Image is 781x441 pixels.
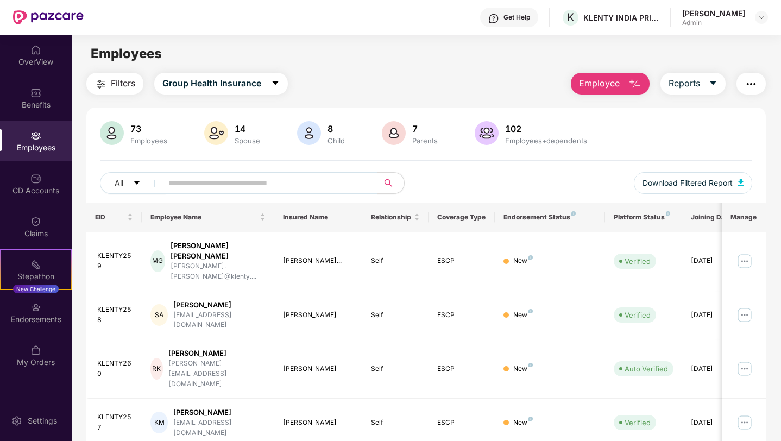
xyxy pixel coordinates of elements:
span: EID [95,213,125,222]
span: search [377,179,399,187]
div: 73 [128,123,169,134]
img: svg+xml;base64,PHN2ZyB4bWxucz0iaHR0cDovL3d3dy53My5vcmcvMjAwMC9zdmciIHhtbG5zOnhsaW5rPSJodHRwOi8vd3... [100,121,124,145]
div: Verified [625,310,651,320]
img: svg+xml;base64,PHN2ZyBpZD0iRW1wbG95ZWVzIiB4bWxucz0iaHR0cDovL3d3dy53My5vcmcvMjAwMC9zdmciIHdpZHRoPS... [30,130,41,141]
span: All [115,177,123,189]
div: ESCP [437,256,486,266]
img: manageButton [736,360,753,377]
div: KLENTY258 [97,305,133,325]
div: KLENTY257 [97,412,133,433]
span: Download Filtered Report [643,177,733,189]
div: [PERSON_NAME] [283,418,354,428]
div: [PERSON_NAME] [173,300,265,310]
div: Self [371,256,420,266]
img: svg+xml;base64,PHN2ZyBpZD0iQ2xhaW0iIHhtbG5zPSJodHRwOi8vd3d3LnczLm9yZy8yMDAwL3N2ZyIgd2lkdGg9IjIwIi... [30,216,41,227]
span: caret-down [709,79,717,89]
span: Reports [669,77,700,90]
img: svg+xml;base64,PHN2ZyB4bWxucz0iaHR0cDovL3d3dy53My5vcmcvMjAwMC9zdmciIHdpZHRoPSI4IiBoZWlnaHQ9IjgiIH... [528,255,533,260]
div: 7 [410,123,440,134]
div: Self [371,364,420,374]
div: KLENTY260 [97,358,133,379]
div: [EMAIL_ADDRESS][DOMAIN_NAME] [173,310,265,331]
span: Relationship [371,213,412,222]
div: Stepathon [1,271,71,282]
div: [PERSON_NAME][EMAIL_ADDRESS][DOMAIN_NAME] [168,358,265,389]
img: svg+xml;base64,PHN2ZyBpZD0iSGVscC0zMngzMiIgeG1sbnM9Imh0dHA6Ly93d3cudzMub3JnLzIwMDAvc3ZnIiB3aWR0aD... [488,13,499,24]
div: MG [150,250,165,272]
div: [DATE] [691,364,740,374]
div: [PERSON_NAME] [283,364,354,374]
img: svg+xml;base64,PHN2ZyB4bWxucz0iaHR0cDovL3d3dy53My5vcmcvMjAwMC9zdmciIHdpZHRoPSI4IiBoZWlnaHQ9IjgiIH... [528,363,533,367]
div: Platform Status [614,213,673,222]
img: svg+xml;base64,PHN2ZyBpZD0iTXlfT3JkZXJzIiBkYXRhLW5hbWU9Ik15IE9yZGVycyIgeG1sbnM9Imh0dHA6Ly93d3cudz... [30,345,41,356]
div: 8 [325,123,347,134]
div: New [513,418,533,428]
img: svg+xml;base64,PHN2ZyB4bWxucz0iaHR0cDovL3d3dy53My5vcmcvMjAwMC9zdmciIHdpZHRoPSI4IiBoZWlnaHQ9IjgiIH... [528,417,533,421]
div: [PERSON_NAME] [283,310,354,320]
div: ESCP [437,364,486,374]
img: svg+xml;base64,PHN2ZyBpZD0iSG9tZSIgeG1sbnM9Imh0dHA6Ly93d3cudzMub3JnLzIwMDAvc3ZnIiB3aWR0aD0iMjAiIG... [30,45,41,55]
div: [DATE] [691,310,740,320]
button: Filters [86,73,143,94]
div: Employees+dependents [503,136,589,145]
div: [EMAIL_ADDRESS][DOMAIN_NAME] [173,418,265,438]
div: Spouse [232,136,262,145]
img: manageButton [736,306,753,324]
div: [PERSON_NAME] [PERSON_NAME] [171,241,266,261]
span: caret-down [133,179,141,188]
div: [PERSON_NAME]... [283,256,354,266]
div: Auto Verified [625,363,668,374]
img: svg+xml;base64,PHN2ZyB4bWxucz0iaHR0cDovL3d3dy53My5vcmcvMjAwMC9zdmciIHdpZHRoPSIyNCIgaGVpZ2h0PSIyNC... [745,78,758,91]
span: Group Health Insurance [162,77,261,90]
img: svg+xml;base64,PHN2ZyBpZD0iRW5kb3JzZW1lbnRzIiB4bWxucz0iaHR0cDovL3d3dy53My5vcmcvMjAwMC9zdmciIHdpZH... [30,302,41,313]
div: RK [150,358,163,380]
img: svg+xml;base64,PHN2ZyB4bWxucz0iaHR0cDovL3d3dy53My5vcmcvMjAwMC9zdmciIHdpZHRoPSI4IiBoZWlnaHQ9IjgiIH... [666,211,670,216]
img: svg+xml;base64,PHN2ZyB4bWxucz0iaHR0cDovL3d3dy53My5vcmcvMjAwMC9zdmciIHdpZHRoPSIyMSIgaGVpZ2h0PSIyMC... [30,259,41,270]
div: ESCP [437,418,486,428]
img: New Pazcare Logo [13,10,84,24]
div: Self [371,418,420,428]
img: svg+xml;base64,PHN2ZyB4bWxucz0iaHR0cDovL3d3dy53My5vcmcvMjAwMC9zdmciIHhtbG5zOnhsaW5rPSJodHRwOi8vd3... [738,179,744,186]
img: svg+xml;base64,PHN2ZyB4bWxucz0iaHR0cDovL3d3dy53My5vcmcvMjAwMC9zdmciIHdpZHRoPSIyNCIgaGVpZ2h0PSIyNC... [95,78,108,91]
div: Get Help [503,13,530,22]
img: svg+xml;base64,PHN2ZyB4bWxucz0iaHR0cDovL3d3dy53My5vcmcvMjAwMC9zdmciIHhtbG5zOnhsaW5rPSJodHRwOi8vd3... [204,121,228,145]
div: [PERSON_NAME] [682,8,745,18]
th: Joining Date [682,203,748,232]
img: svg+xml;base64,PHN2ZyBpZD0iRHJvcGRvd24tMzJ4MzIiIHhtbG5zPSJodHRwOi8vd3d3LnczLm9yZy8yMDAwL3N2ZyIgd2... [757,13,766,22]
span: Employee Name [150,213,257,222]
div: Employees [128,136,169,145]
div: [DATE] [691,418,740,428]
img: manageButton [736,253,753,270]
div: [PERSON_NAME] [168,348,265,358]
div: Settings [24,415,60,426]
div: 14 [232,123,262,134]
div: Verified [625,256,651,267]
div: ESCP [437,310,486,320]
button: Allcaret-down [100,172,166,194]
button: Employee [571,73,650,94]
th: EID [86,203,142,232]
div: Endorsement Status [503,213,596,222]
span: Employees [91,46,162,61]
img: svg+xml;base64,PHN2ZyB4bWxucz0iaHR0cDovL3d3dy53My5vcmcvMjAwMC9zdmciIHhtbG5zOnhsaW5rPSJodHRwOi8vd3... [628,78,641,91]
img: svg+xml;base64,PHN2ZyBpZD0iQmVuZWZpdHMiIHhtbG5zPSJodHRwOi8vd3d3LnczLm9yZy8yMDAwL3N2ZyIgd2lkdGg9Ij... [30,87,41,98]
button: Reportscaret-down [660,73,726,94]
span: Filters [111,77,135,90]
div: [PERSON_NAME].[PERSON_NAME]@klenty.... [171,261,266,282]
div: Admin [682,18,745,27]
img: svg+xml;base64,PHN2ZyB4bWxucz0iaHR0cDovL3d3dy53My5vcmcvMjAwMC9zdmciIHhtbG5zOnhsaW5rPSJodHRwOi8vd3... [475,121,499,145]
div: Verified [625,417,651,428]
button: Download Filtered Report [634,172,752,194]
div: New Challenge [13,285,59,293]
img: svg+xml;base64,PHN2ZyB4bWxucz0iaHR0cDovL3d3dy53My5vcmcvMjAwMC9zdmciIHhtbG5zOnhsaW5rPSJodHRwOi8vd3... [297,121,321,145]
span: caret-down [271,79,280,89]
div: New [513,364,533,374]
div: SA [150,304,168,326]
div: KLENTY259 [97,251,133,272]
div: Child [325,136,347,145]
img: manageButton [736,414,753,431]
div: Parents [410,136,440,145]
div: Self [371,310,420,320]
button: Group Health Insurancecaret-down [154,73,288,94]
th: Insured Name [274,203,363,232]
